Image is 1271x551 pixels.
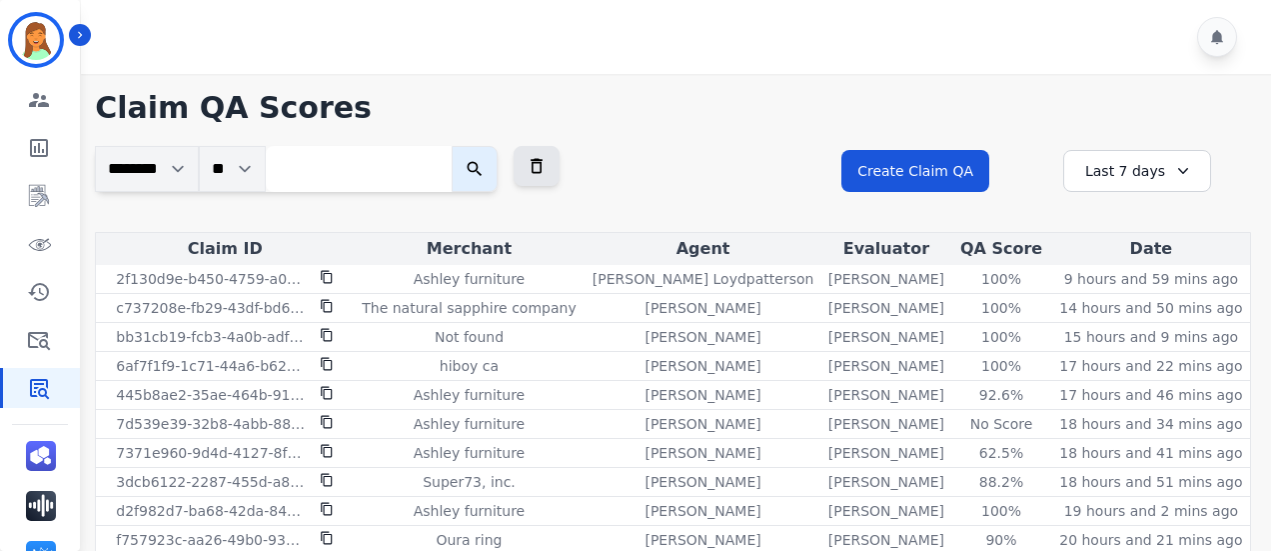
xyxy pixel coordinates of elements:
p: The natural sapphire company [362,298,576,318]
div: 88.2% [956,472,1046,492]
div: 100% [956,356,1046,376]
h1: Claim QA Scores [95,90,1251,126]
p: f757923c-aa26-49b0-9303-c30a4dc994ba [116,530,308,550]
div: QA Score [954,237,1048,261]
p: c737208e-fb29-43df-bd63-ce85c4434417 [116,298,308,318]
p: [PERSON_NAME] [644,327,760,347]
p: Not found [435,327,504,347]
p: [PERSON_NAME] [644,530,760,550]
p: Ashley furniture [414,443,525,463]
p: 15 hours and 9 mins ago [1064,327,1238,347]
p: [PERSON_NAME] [644,356,760,376]
div: 100% [956,298,1046,318]
p: 3dcb6122-2287-455d-a80c-d76d6d05c17c [116,472,308,492]
div: 100% [956,501,1046,521]
p: [PERSON_NAME] [828,472,944,492]
p: [PERSON_NAME] [828,414,944,434]
p: [PERSON_NAME] [828,269,944,289]
p: [PERSON_NAME] [644,385,760,405]
div: Agent [589,237,818,261]
img: Bordered avatar [12,16,60,64]
div: 100% [956,327,1046,347]
p: Super73, inc. [423,472,516,492]
p: 6af7f1f9-1c71-44a6-b621-b28c9b332d0a [116,356,308,376]
p: 19 hours and 2 mins ago [1064,501,1238,521]
p: Oura ring [436,530,502,550]
p: 445b8ae2-35ae-464b-91a4-4fbf475c239a [116,385,308,405]
div: Claim ID [100,237,350,261]
p: Ashley furniture [414,269,525,289]
p: 17 hours and 22 mins ago [1059,356,1242,376]
div: Last 7 days [1063,150,1211,192]
p: 18 hours and 41 mins ago [1059,443,1242,463]
div: Date [1056,237,1246,261]
p: 7371e960-9d4d-4127-8fe1-4047b3f82ae5 [116,443,308,463]
p: [PERSON_NAME] [828,530,944,550]
p: [PERSON_NAME] [828,356,944,376]
p: 20 hours and 21 mins ago [1059,530,1242,550]
p: 18 hours and 51 mins ago [1059,472,1242,492]
div: No Score [956,414,1046,434]
p: [PERSON_NAME] [644,501,760,521]
p: d2f982d7-ba68-42da-8419-ed4ab2789717 [116,501,308,521]
p: hiboy ca [440,356,499,376]
p: Ashley furniture [414,385,525,405]
p: Ashley furniture [414,501,525,521]
p: [PERSON_NAME] [828,443,944,463]
p: 17 hours and 46 mins ago [1059,385,1242,405]
p: Ashley furniture [414,414,525,434]
div: 100% [956,269,1046,289]
p: 14 hours and 50 mins ago [1059,298,1242,318]
button: Create Claim QA [841,150,989,192]
p: [PERSON_NAME] [644,298,760,318]
div: Evaluator [826,237,947,261]
p: [PERSON_NAME] Loydpatterson [593,269,814,289]
p: [PERSON_NAME] [828,501,944,521]
div: 92.6% [956,385,1046,405]
div: Merchant [358,237,580,261]
p: 18 hours and 34 mins ago [1059,414,1242,434]
p: bb31cb19-fcb3-4a0b-adfb-847605567b55 [116,327,308,347]
p: [PERSON_NAME] [828,385,944,405]
div: 62.5% [956,443,1046,463]
p: [PERSON_NAME] [828,298,944,318]
div: 90% [956,530,1046,550]
p: 2f130d9e-b450-4759-a0c5-345eba7a122d [116,269,308,289]
p: [PERSON_NAME] [644,443,760,463]
p: [PERSON_NAME] [644,414,760,434]
p: [PERSON_NAME] [644,472,760,492]
p: [PERSON_NAME] [828,327,944,347]
p: 7d539e39-32b8-4abb-88dc-2b2d5e29ea5b [116,414,308,434]
p: 9 hours and 59 mins ago [1064,269,1238,289]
